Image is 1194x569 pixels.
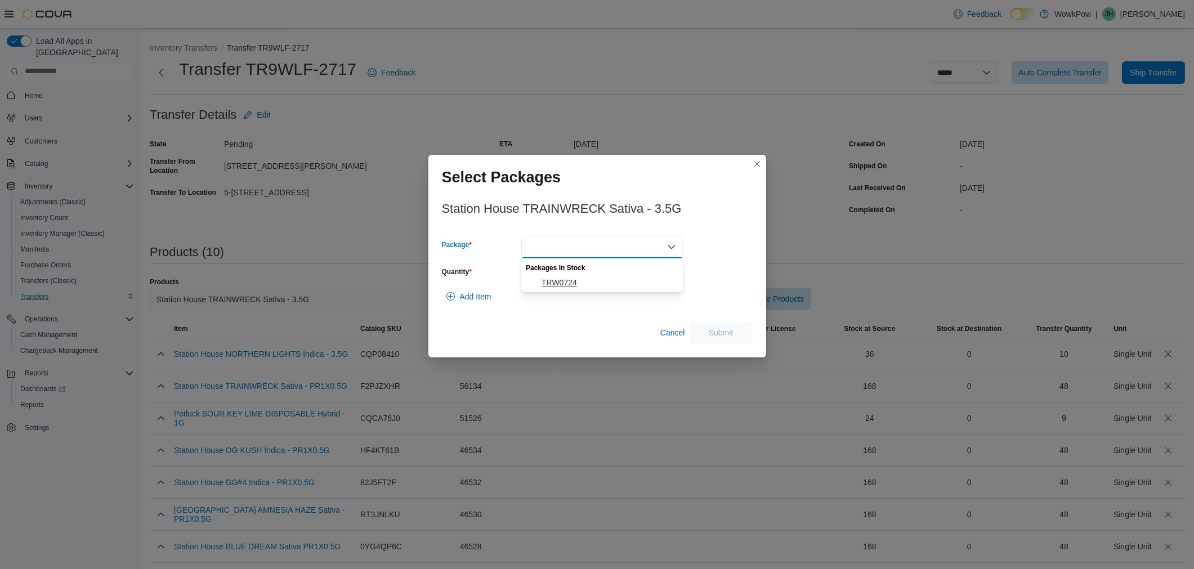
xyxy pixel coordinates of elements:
[542,277,676,288] span: TRW0724
[521,275,683,291] button: TRW0724
[442,202,682,216] h3: Station House TRAINWRECK Sativa - 3.5G
[656,321,690,344] button: Cancel
[750,157,764,171] button: Closes this modal window
[442,168,561,186] h1: Select Packages
[660,327,685,338] span: Cancel
[460,291,491,302] span: Add Item
[521,258,683,275] div: Packages In Stock
[667,243,676,252] button: Close list of options
[442,285,496,308] button: Add Item
[690,321,753,344] button: Submit
[521,258,683,291] div: Choose from the following options
[709,327,734,338] span: Submit
[442,240,472,249] label: Package
[442,267,472,276] label: Quantity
